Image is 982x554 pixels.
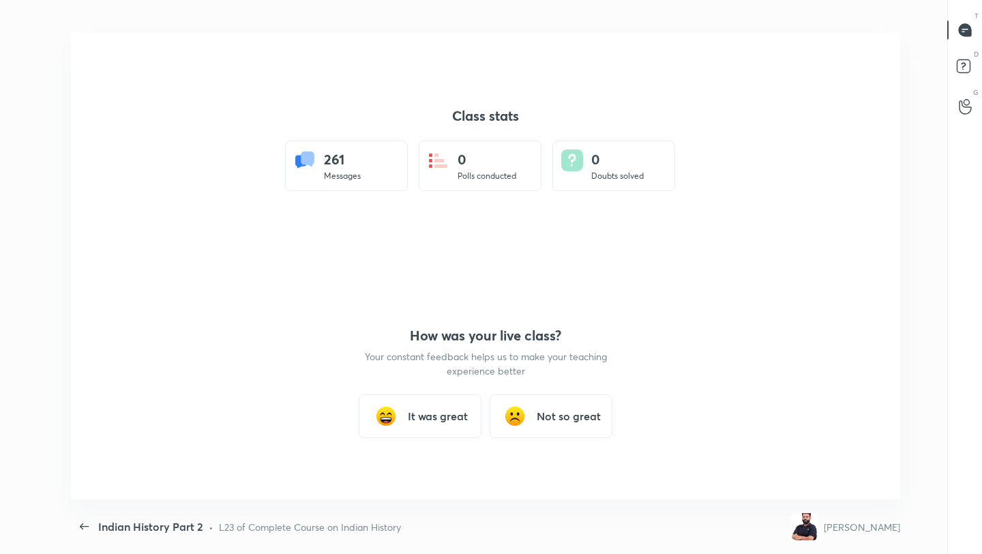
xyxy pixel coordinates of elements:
[428,149,449,171] img: statsPoll.b571884d.svg
[98,519,203,535] div: Indian History Part 2
[363,349,608,378] p: Your constant feedback helps us to make your teaching experience better
[974,11,979,21] p: T
[458,149,516,170] div: 0
[591,149,644,170] div: 0
[408,408,468,424] h3: It was great
[591,170,644,182] div: Doubts solved
[209,520,213,534] div: •
[824,520,900,534] div: [PERSON_NAME]
[973,87,979,98] p: G
[791,513,818,540] img: 2e1776e2a17a458f8f2ae63657c11f57.jpg
[324,170,361,182] div: Messages
[324,149,361,170] div: 261
[537,408,601,424] h3: Not so great
[285,108,686,124] h4: Class stats
[294,149,316,171] img: statsMessages.856aad98.svg
[219,520,401,534] div: L23 of Complete Course on Indian History
[561,149,583,171] img: doubts.8a449be9.svg
[372,403,400,430] img: grinning_face_with_smiling_eyes_cmp.gif
[501,403,529,430] img: frowning_face_cmp.gif
[458,170,516,182] div: Polls conducted
[974,49,979,59] p: D
[363,327,608,344] h4: How was your live class?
